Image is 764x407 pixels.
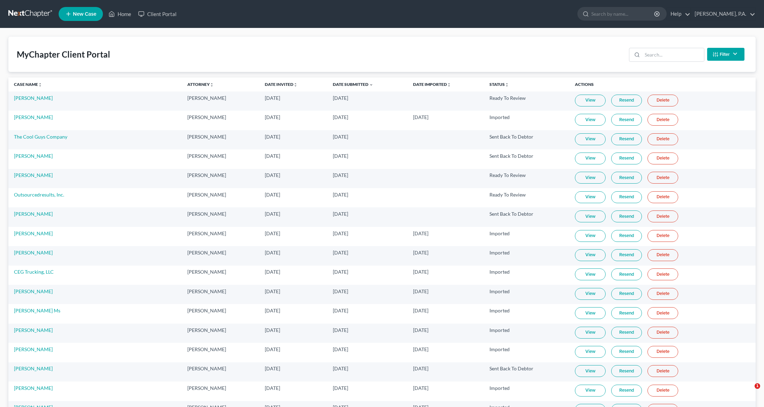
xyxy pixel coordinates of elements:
span: [DATE] [265,365,280,371]
a: View [575,191,606,203]
a: [PERSON_NAME] [14,365,53,371]
td: [PERSON_NAME] [182,382,259,401]
a: Home [105,8,135,20]
a: Resend [611,95,642,106]
span: [DATE] [413,288,428,294]
a: Delete [647,268,678,280]
a: [PERSON_NAME] Ms [14,308,60,313]
a: Delete [647,133,678,145]
span: [DATE] [333,230,348,236]
span: [DATE] [333,250,348,256]
a: Delete [647,288,678,300]
a: View [575,172,606,184]
span: [DATE] [413,269,428,275]
a: Attorneyunfold_more [187,82,214,87]
td: Sent Back To Debtor [484,149,569,169]
a: [PERSON_NAME] [14,346,53,352]
a: Resend [611,268,642,280]
span: [DATE] [333,95,348,101]
a: CEG Trucking, LLC [14,269,54,275]
a: Resend [611,172,642,184]
a: Client Portal [135,8,180,20]
a: View [575,249,606,261]
i: expand_more [369,83,373,87]
a: [PERSON_NAME] [14,288,53,294]
span: [DATE] [413,327,428,333]
a: Resend [611,327,642,339]
span: [DATE] [333,308,348,313]
a: Resend [611,230,642,242]
a: Delete [647,153,678,164]
td: [PERSON_NAME] [182,227,259,246]
td: [PERSON_NAME] [182,246,259,265]
td: [PERSON_NAME] [182,285,259,304]
button: Filter [707,48,744,61]
span: [DATE] [413,308,428,313]
td: Imported [484,227,569,246]
span: [DATE] [265,327,280,333]
a: View [575,95,606,106]
a: [PERSON_NAME] [14,95,53,101]
a: View [575,268,606,280]
span: [DATE] [333,346,348,352]
a: [PERSON_NAME] [14,211,53,217]
span: [DATE] [333,288,348,294]
span: [DATE] [265,153,280,159]
a: Resend [611,307,642,319]
td: Imported [484,246,569,265]
a: Outsourcedresults, Inc. [14,192,64,198]
span: [DATE] [265,192,280,198]
td: Imported [484,304,569,323]
a: View [575,153,606,164]
span: [DATE] [265,114,280,120]
span: [DATE] [413,346,428,352]
span: New Case [73,12,96,17]
a: Date Invitedunfold_more [265,82,298,87]
td: [PERSON_NAME] [182,324,259,343]
a: Resend [611,385,642,397]
a: Resend [611,346,642,358]
span: 1 [755,383,760,389]
span: [DATE] [333,192,348,198]
span: [DATE] [333,114,348,120]
a: Delete [647,365,678,377]
td: Ready To Review [484,169,569,188]
a: View [575,288,606,300]
a: Delete [647,346,678,358]
span: [DATE] [265,230,280,236]
a: Resend [611,210,642,222]
a: [PERSON_NAME] [14,172,53,178]
a: View [575,230,606,242]
td: Imported [484,382,569,401]
td: Imported [484,111,569,130]
a: Delete [647,385,678,397]
a: [PERSON_NAME] [14,250,53,256]
a: Delete [647,230,678,242]
a: View [575,327,606,339]
a: Delete [647,172,678,184]
i: unfold_more [293,83,298,87]
a: Delete [647,249,678,261]
td: Imported [484,324,569,343]
span: [DATE] [333,134,348,140]
a: Delete [647,95,678,106]
a: View [575,365,606,377]
a: View [575,307,606,319]
a: Case Nameunfold_more [14,82,42,87]
td: [PERSON_NAME] [182,343,259,362]
span: [DATE] [413,230,428,236]
a: Resend [611,288,642,300]
i: unfold_more [210,83,214,87]
a: [PERSON_NAME] [14,327,53,333]
a: View [575,385,606,397]
span: [DATE] [413,114,428,120]
td: [PERSON_NAME] [182,91,259,111]
span: [DATE] [413,250,428,256]
a: [PERSON_NAME] [14,385,53,391]
a: [PERSON_NAME] [14,230,53,236]
iframe: Intercom live chat [740,383,757,400]
a: Resend [611,191,642,203]
td: Sent Back To Debtor [484,130,569,149]
span: [DATE] [333,385,348,391]
a: Delete [647,114,678,126]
